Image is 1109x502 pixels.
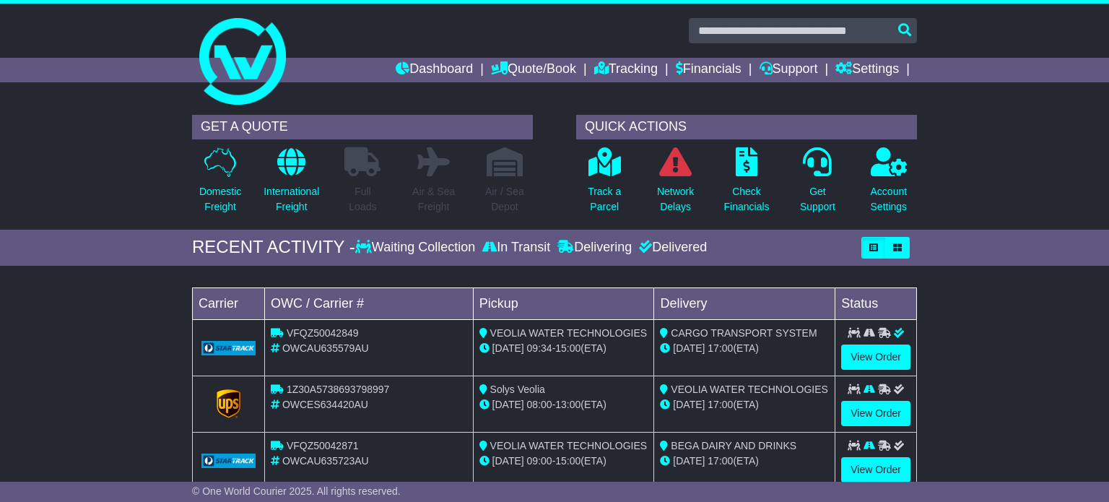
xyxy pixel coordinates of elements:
span: [DATE] [673,455,705,467]
a: Tracking [594,58,658,82]
div: (ETA) [660,341,829,356]
span: BEGA DAIRY AND DRINKS [671,440,796,451]
span: 09:00 [527,455,552,467]
a: GetSupport [799,147,836,222]
p: Account Settings [871,184,908,215]
div: QUICK ACTIONS [576,115,917,139]
img: GetCarrierServiceLogo [201,341,256,355]
div: (ETA) [660,397,829,412]
span: 08:00 [527,399,552,410]
a: AccountSettings [870,147,908,222]
span: OWCES634420AU [282,399,368,410]
p: Air / Sea Depot [485,184,524,215]
a: Support [760,58,818,82]
td: OWC / Carrier # [265,287,474,319]
p: Get Support [800,184,835,215]
span: 15:00 [555,342,580,354]
a: Settings [835,58,899,82]
span: [DATE] [492,455,524,467]
p: Full Loads [344,184,380,215]
span: 17:00 [708,399,733,410]
div: In Transit [479,240,554,256]
span: [DATE] [492,342,524,354]
p: Check Financials [724,184,770,215]
a: Financials [676,58,741,82]
span: VEOLIA WATER TECHNOLOGIES [671,384,828,395]
div: Delivering [554,240,635,256]
td: Carrier [193,287,265,319]
a: Track aParcel [587,147,622,222]
span: 17:00 [708,455,733,467]
div: (ETA) [660,454,829,469]
a: NetworkDelays [656,147,695,222]
p: Domestic Freight [199,184,241,215]
div: RECENT ACTIVITY - [192,237,355,258]
div: - (ETA) [479,454,648,469]
span: VFQZ50042849 [287,327,359,339]
a: View Order [841,457,910,482]
span: 1Z30A5738693798997 [287,384,389,395]
td: Pickup [473,287,654,319]
div: - (ETA) [479,341,648,356]
a: Dashboard [396,58,473,82]
span: 15:00 [555,455,580,467]
p: International Freight [264,184,319,215]
td: Delivery [654,287,835,319]
a: View Order [841,345,910,370]
span: © One World Courier 2025. All rights reserved. [192,485,401,497]
a: View Order [841,401,910,426]
span: 13:00 [555,399,580,410]
span: [DATE] [492,399,524,410]
p: Track a Parcel [588,184,621,215]
span: VEOLIA WATER TECHNOLOGIES [490,440,648,451]
p: Network Delays [657,184,694,215]
img: GetCarrierServiceLogo [217,389,241,418]
span: [DATE] [673,399,705,410]
a: CheckFinancials [723,147,770,222]
a: InternationalFreight [263,147,320,222]
span: CARGO TRANSPORT SYSTEM [671,327,817,339]
img: GetCarrierServiceLogo [201,454,256,468]
p: Air & Sea Freight [412,184,455,215]
span: OWCAU635579AU [282,342,369,354]
span: OWCAU635723AU [282,455,369,467]
div: - (ETA) [479,397,648,412]
span: Solys Veolia [490,384,545,395]
a: Quote/Book [491,58,576,82]
div: Delivered [635,240,707,256]
td: Status [835,287,917,319]
div: GET A QUOTE [192,115,533,139]
span: VFQZ50042871 [287,440,359,451]
div: Waiting Collection [355,240,479,256]
span: 17:00 [708,342,733,354]
span: VEOLIA WATER TECHNOLOGIES [490,327,648,339]
span: [DATE] [673,342,705,354]
a: DomesticFreight [199,147,242,222]
span: 09:34 [527,342,552,354]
